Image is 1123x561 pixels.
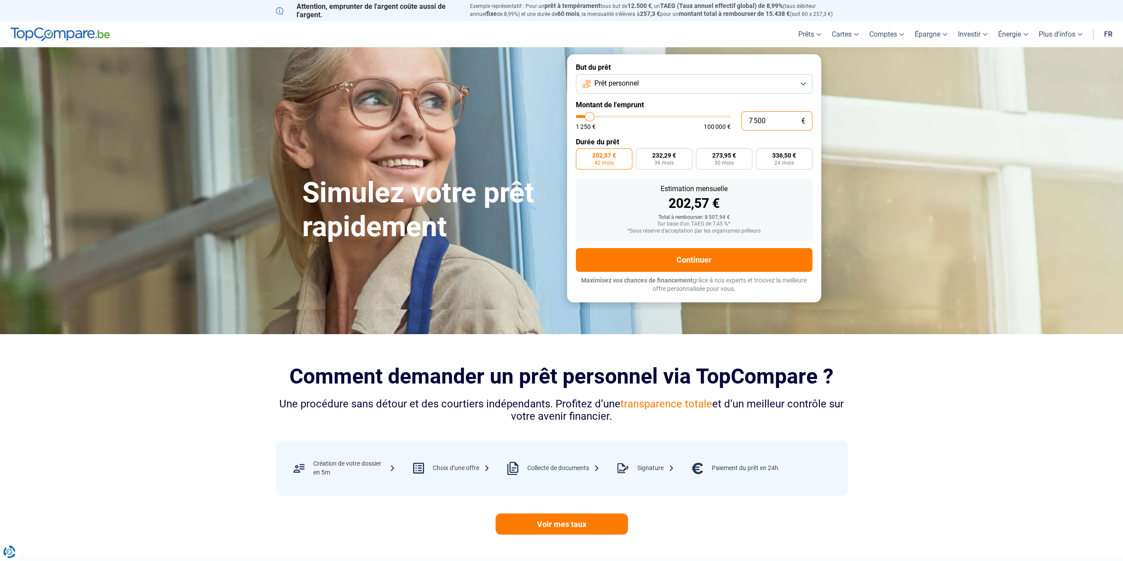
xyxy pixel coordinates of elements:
a: Prêts [793,21,826,47]
p: Attention, emprunter de l'argent coûte aussi de l'argent. [276,2,459,19]
button: Prêt personnel [576,74,812,94]
label: Montant de l'emprunt [576,101,812,109]
span: 202,57 € [592,152,616,158]
div: 202,57 € [583,197,805,210]
a: Plus d'infos [1033,21,1088,47]
label: Durée du prêt [576,138,812,146]
span: 1 250 € [576,124,596,130]
span: fixe [486,10,497,17]
div: Une procédure sans détour et des courtiers indépendants. Profitez d’une et d’un meilleur contrôle... [276,398,848,423]
span: 336,50 € [772,152,796,158]
span: 100 000 € [704,124,731,130]
span: Prêt personnel [594,79,639,88]
span: montant total à rembourser de 15.438 € [679,10,790,17]
span: prêt à tempérament [545,2,601,9]
a: fr [1099,21,1118,47]
span: 273,95 € [712,152,736,158]
div: Paiement du prêt en 24h [712,464,778,473]
h1: Simulez votre prêt rapidement [302,176,556,244]
label: But du prêt [576,63,812,72]
div: Collecte de documents [527,464,600,473]
p: Exemple représentatif : Pour un tous but de , un (taux débiteur annuel de 8,99%) et une durée de ... [470,2,848,18]
h2: Comment demander un prêt personnel via TopCompare ? [276,364,848,388]
span: 232,29 € [652,152,676,158]
div: Total à rembourser: 8 507,94 € [583,215,805,221]
span: 257,3 € [640,10,660,17]
span: 12.500 € [627,2,652,9]
img: TopCompare [11,27,110,41]
div: Choix d’une offre [433,464,490,473]
span: 60 mois [557,10,579,17]
a: Investir [953,21,993,47]
div: Signature [637,464,674,473]
span: TAEG (Taux annuel effectif global) de 8,99% [660,2,783,9]
span: 24 mois [774,160,794,166]
div: Estimation mensuelle [583,185,805,192]
div: Sur base d'un TAEG de 7,45 %* [583,221,805,227]
a: Énergie [993,21,1033,47]
span: 36 mois [654,160,674,166]
span: 30 mois [714,160,734,166]
p: grâce à nos experts et trouvez la meilleure offre personnalisée pour vous. [576,276,812,294]
span: Maximisez vos chances de financement [581,277,693,284]
div: Création de votre dossier en 5m [313,459,395,477]
div: *Sous réserve d'acceptation par les organismes prêteurs [583,228,805,234]
a: Comptes [864,21,909,47]
a: Voir mes taux [496,513,628,535]
a: Épargne [909,21,953,47]
span: 42 mois [594,160,614,166]
button: Continuer [576,248,812,272]
span: € [801,117,805,125]
span: transparence totale [620,398,712,410]
a: Cartes [826,21,864,47]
